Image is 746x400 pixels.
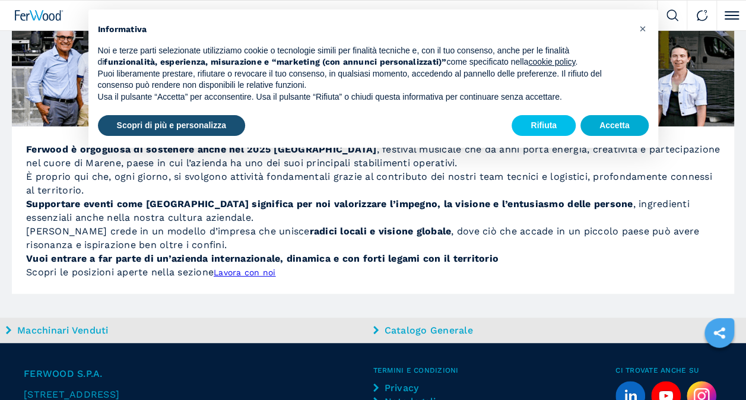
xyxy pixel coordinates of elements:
[615,367,722,374] span: Ci trovate anche su
[214,268,276,277] a: Lavora con noi
[98,91,630,103] p: Usa il pulsante “Accetta” per acconsentire. Usa il pulsante “Rifiuta” o chiudi questa informativa...
[26,224,720,252] p: [PERSON_NAME] crede in un modello d’impresa che unisce , dove ciò che accade in un piccolo paese ...
[26,252,720,280] p: Scopri le posizioni aperte nella sezione
[373,381,472,395] a: Privacy
[26,144,377,155] strong: Ferwood è orgogliosa di sostenere anche nel 2025 [GEOGRAPHIC_DATA]
[373,323,738,337] a: Catalogo Generale
[696,9,708,21] img: Contact us
[98,68,630,91] p: Puoi liberamente prestare, rifiutare o revocare il tuo consenso, in qualsiasi momento, accedendo ...
[704,318,734,348] a: sharethis
[98,115,245,136] button: Scopri di più e personalizza
[26,197,720,224] p: , ingredienti essenziali anche nella nostra cultura aziendale.
[24,367,373,380] span: FERWOOD S.P.A.
[104,57,446,66] strong: funzionalità, esperienza, misurazione e “marketing (con annunci personalizzati)”
[580,115,649,136] button: Accetta
[98,24,630,36] h2: Informativa
[310,226,452,237] strong: radici locali e visione globale
[639,21,646,36] span: ×
[26,253,499,264] strong: Vuoi entrare a far parte di un’azienda internazionale, dinamica e con forti legami con il territorio
[528,57,575,66] a: cookie policy
[26,142,720,197] p: , festival musicale che da anni porta energia, creatività e partecipazione nel cuore di Marene, p...
[26,198,633,209] strong: Supportare eventi come [GEOGRAPHIC_DATA] significa per noi valorizzare l’impegno, la visione e l’...
[633,19,652,38] button: Chiudi questa informativa
[373,367,616,374] span: Termini e condizioni
[512,115,576,136] button: Rifiuta
[12,8,734,126] img: Ferwood sostiene Playa Marenita 2025: energia e creatività a Marene
[6,323,370,337] a: Macchinari Venduti
[696,347,737,391] iframe: Chat
[716,1,746,30] button: Click to toggle menu
[666,9,678,21] img: Search
[15,10,64,21] img: Ferwood
[98,45,630,68] p: Noi e terze parti selezionate utilizziamo cookie o tecnologie simili per finalità tecniche e, con...
[24,389,119,400] span: [STREET_ADDRESS]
